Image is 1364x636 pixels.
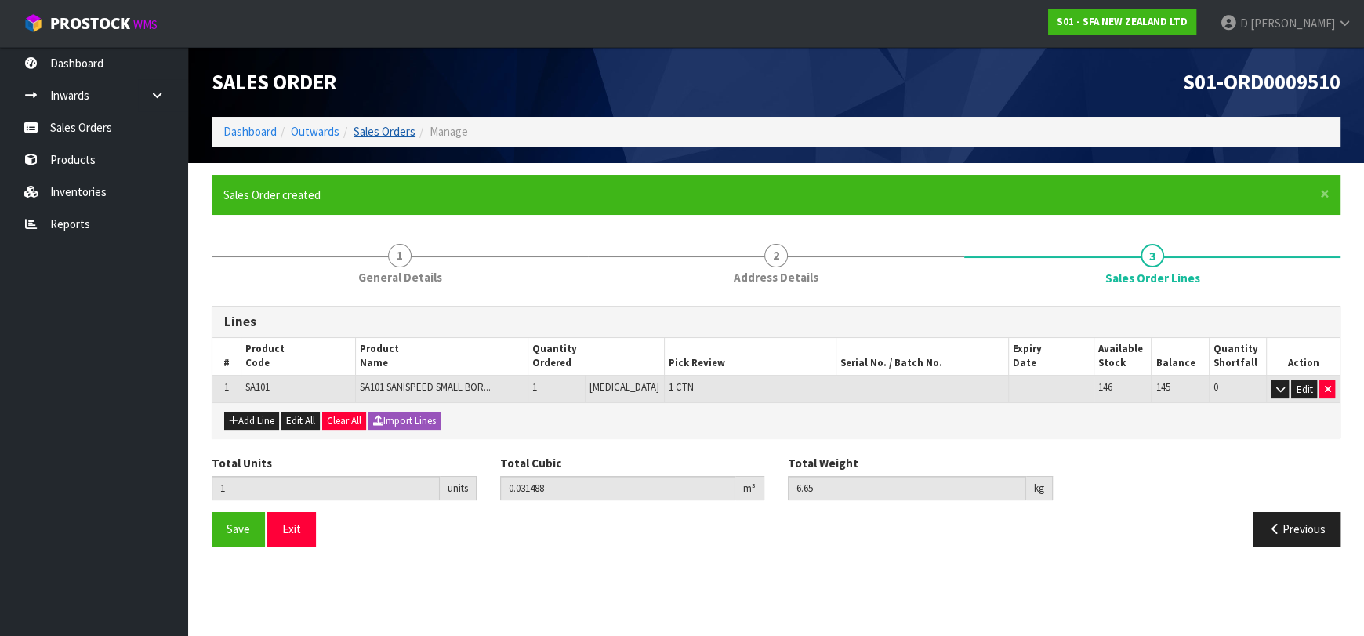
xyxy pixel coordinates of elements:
input: Total Cubic [500,476,736,500]
button: Save [212,512,265,546]
span: Sales Order [212,69,336,95]
button: Edit All [281,412,320,431]
th: Balance [1152,338,1209,376]
span: 1 [224,380,229,394]
th: Available Stock [1094,338,1152,376]
th: Expiry Date [1008,338,1094,376]
h3: Lines [224,314,1328,329]
div: units [440,476,477,501]
a: Outwards [291,124,339,139]
th: Product Code [241,338,356,376]
button: Exit [267,512,316,546]
button: Previous [1253,512,1340,546]
span: 1 CTN [669,380,694,394]
th: Product Name [356,338,528,376]
span: Sales Order Lines [212,294,1340,558]
th: # [212,338,241,376]
th: Serial No. / Batch No. [836,338,1008,376]
span: 1 [532,380,537,394]
span: D [1240,16,1248,31]
button: Import Lines [368,412,441,431]
button: Clear All [322,412,366,431]
th: Quantity Ordered [528,338,664,376]
span: 145 [1155,380,1170,394]
input: Total Units [212,476,440,500]
span: General Details [358,269,442,285]
small: WMS [133,17,158,32]
span: [PERSON_NAME] [1250,16,1335,31]
th: Quantity Shortfall [1209,338,1266,376]
span: SA101 [245,380,270,394]
span: Sales Order Lines [1105,270,1200,286]
th: Pick Review [664,338,836,376]
span: S01-ORD0009510 [1183,69,1340,95]
span: Address Details [734,269,818,285]
strong: S01 - SFA NEW ZEALAND LTD [1057,15,1188,28]
span: [MEDICAL_DATA] [589,380,659,394]
button: Add Line [224,412,279,431]
span: ProStock [50,13,130,34]
label: Total Cubic [500,455,561,471]
th: Action [1266,338,1340,376]
div: kg [1026,476,1053,501]
span: 2 [764,244,788,267]
img: cube-alt.png [24,13,43,33]
div: m³ [735,476,764,501]
span: SA101 SANISPEED SMALL BOR... [360,380,491,394]
span: Sales Order created [223,187,321,202]
label: Total Units [212,455,272,471]
span: Save [227,522,250,536]
span: Manage [430,124,468,139]
label: Total Weight [788,455,858,471]
span: 0 [1213,380,1218,394]
a: Sales Orders [354,124,415,139]
a: Dashboard [223,124,277,139]
input: Total Weight [788,476,1026,500]
span: 1 [388,244,412,267]
span: 146 [1098,380,1112,394]
span: 3 [1141,244,1164,267]
button: Edit [1291,380,1317,399]
span: × [1320,183,1330,205]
